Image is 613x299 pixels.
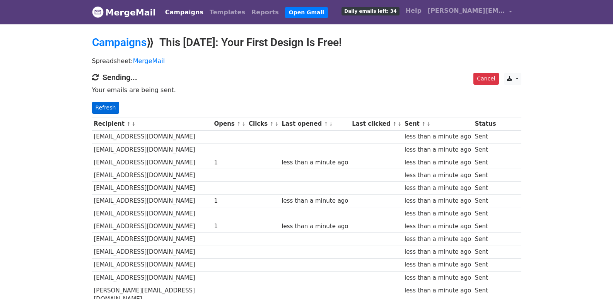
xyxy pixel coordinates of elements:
[214,158,245,167] div: 1
[282,196,348,205] div: less than a minute ago
[425,3,515,21] a: [PERSON_NAME][EMAIL_ADDRESS][DOMAIN_NAME]
[393,121,397,127] a: ↑
[92,246,212,258] td: [EMAIL_ADDRESS][DOMAIN_NAME]
[92,102,120,114] a: Refresh
[214,222,245,231] div: 1
[403,3,425,19] a: Help
[342,7,399,15] span: Daily emails left: 34
[405,184,471,193] div: less than a minute ago
[242,121,246,127] a: ↓
[473,182,498,195] td: Sent
[92,57,521,65] p: Spreadsheet:
[405,235,471,244] div: less than a minute ago
[473,233,498,246] td: Sent
[285,7,328,18] a: Open Gmail
[92,73,521,82] h4: Sending...
[92,36,521,49] h2: ⟫ This [DATE]: Your First Design Is Free!
[405,145,471,154] div: less than a minute ago
[405,248,471,256] div: less than a minute ago
[428,6,505,15] span: [PERSON_NAME][EMAIL_ADDRESS][DOMAIN_NAME]
[473,220,498,233] td: Sent
[473,169,498,181] td: Sent
[92,207,212,220] td: [EMAIL_ADDRESS][DOMAIN_NAME]
[473,156,498,169] td: Sent
[473,246,498,258] td: Sent
[473,143,498,156] td: Sent
[473,195,498,207] td: Sent
[237,121,241,127] a: ↑
[405,273,471,282] div: less than a minute ago
[405,209,471,218] div: less than a minute ago
[212,118,247,130] th: Opens
[92,86,521,94] p: Your emails are being sent.
[473,258,498,271] td: Sent
[92,6,104,18] img: MergeMail logo
[282,158,348,167] div: less than a minute ago
[350,118,403,130] th: Last clicked
[92,36,147,49] a: Campaigns
[126,121,131,127] a: ↑
[403,118,473,130] th: Sent
[398,121,402,127] a: ↓
[162,5,207,20] a: Campaigns
[473,73,499,85] a: Cancel
[92,271,212,284] td: [EMAIL_ADDRESS][DOMAIN_NAME]
[92,220,212,233] td: [EMAIL_ADDRESS][DOMAIN_NAME]
[473,130,498,143] td: Sent
[405,158,471,167] div: less than a minute ago
[92,169,212,181] td: [EMAIL_ADDRESS][DOMAIN_NAME]
[405,286,471,295] div: less than a minute ago
[473,271,498,284] td: Sent
[405,132,471,141] div: less than a minute ago
[92,195,212,207] td: [EMAIL_ADDRESS][DOMAIN_NAME]
[405,196,471,205] div: less than a minute ago
[329,121,333,127] a: ↓
[92,156,212,169] td: [EMAIL_ADDRESS][DOMAIN_NAME]
[427,121,431,127] a: ↓
[133,57,165,65] a: MergeMail
[214,196,245,205] div: 1
[405,222,471,231] div: less than a minute ago
[131,121,136,127] a: ↓
[248,5,282,20] a: Reports
[338,3,402,19] a: Daily emails left: 34
[92,233,212,246] td: [EMAIL_ADDRESS][DOMAIN_NAME]
[473,207,498,220] td: Sent
[282,222,348,231] div: less than a minute ago
[92,182,212,195] td: [EMAIL_ADDRESS][DOMAIN_NAME]
[92,143,212,156] td: [EMAIL_ADDRESS][DOMAIN_NAME]
[207,5,248,20] a: Templates
[405,260,471,269] div: less than a minute ago
[422,121,426,127] a: ↑
[92,130,212,143] td: [EMAIL_ADDRESS][DOMAIN_NAME]
[92,118,212,130] th: Recipient
[324,121,328,127] a: ↑
[473,118,498,130] th: Status
[280,118,350,130] th: Last opened
[92,4,156,21] a: MergeMail
[405,171,471,180] div: less than a minute ago
[574,262,613,299] iframe: Chat Widget
[270,121,274,127] a: ↑
[247,118,280,130] th: Clicks
[92,258,212,271] td: [EMAIL_ADDRESS][DOMAIN_NAME]
[275,121,279,127] a: ↓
